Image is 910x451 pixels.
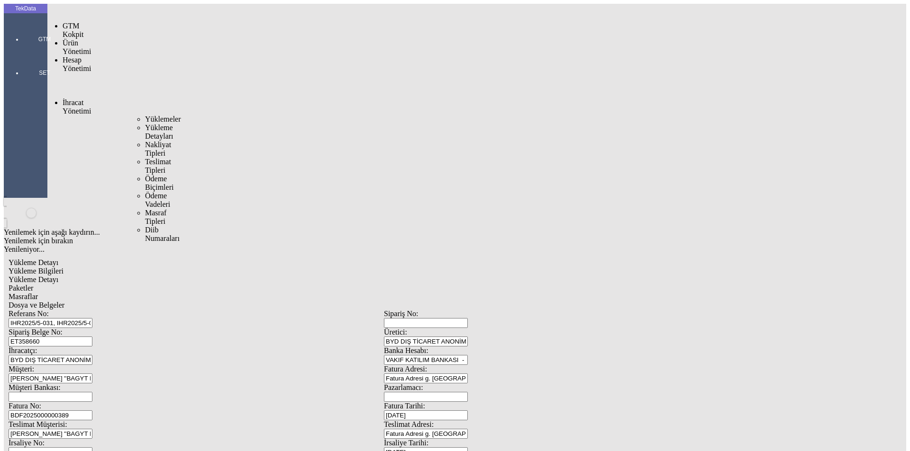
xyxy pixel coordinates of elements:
[63,22,83,38] span: GTM Kokpit
[384,310,418,318] span: Sipariş No:
[9,346,37,354] span: İhracatçı:
[30,69,59,77] span: SET
[384,402,425,410] span: Fatura Tarihi:
[145,158,171,174] span: Teslimat Tipleri
[384,439,428,447] span: İrsaliye Tarihi:
[145,115,181,123] span: Yüklemeler
[63,56,91,72] span: Hesap Yönetimi
[9,310,49,318] span: Referans No:
[384,365,427,373] span: Fatura Adresi:
[9,383,61,391] span: Müşteri Bankası:
[145,124,173,140] span: Yükleme Detayları
[9,439,45,447] span: İrsaliye No:
[145,226,180,242] span: Diib Numaraları
[9,301,64,309] span: Dosya ve Belgeler
[4,228,764,237] div: Yenilemek için aşağı kaydırın...
[9,420,67,428] span: Teslimat Müşterisi:
[145,175,173,191] span: Ödeme Biçimleri
[9,402,41,410] span: Fatura No:
[384,346,428,354] span: Banka Hesabı:
[9,267,64,275] span: Yükleme Bilgileri
[9,258,58,266] span: Yükleme Detayı
[9,292,38,301] span: Masraflar
[4,245,764,254] div: Yenileniyor...
[9,365,34,373] span: Müşteri:
[145,192,170,208] span: Ödeme Vadeleri
[4,237,764,245] div: Yenilemek için bırakın
[384,420,434,428] span: Teslimat Adresi:
[9,328,63,336] span: Sipariş Belge No:
[145,209,166,225] span: Masraf Tipleri
[384,383,423,391] span: Pazarlamacı:
[9,284,33,292] span: Paketler
[145,141,171,157] span: Nakliyat Tipleri
[9,275,58,283] span: Yükleme Detayı
[63,98,91,115] span: İhracat Yönetimi
[384,328,407,336] span: Üretici:
[63,39,91,55] span: Ürün Yönetimi
[4,5,47,12] div: TekData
